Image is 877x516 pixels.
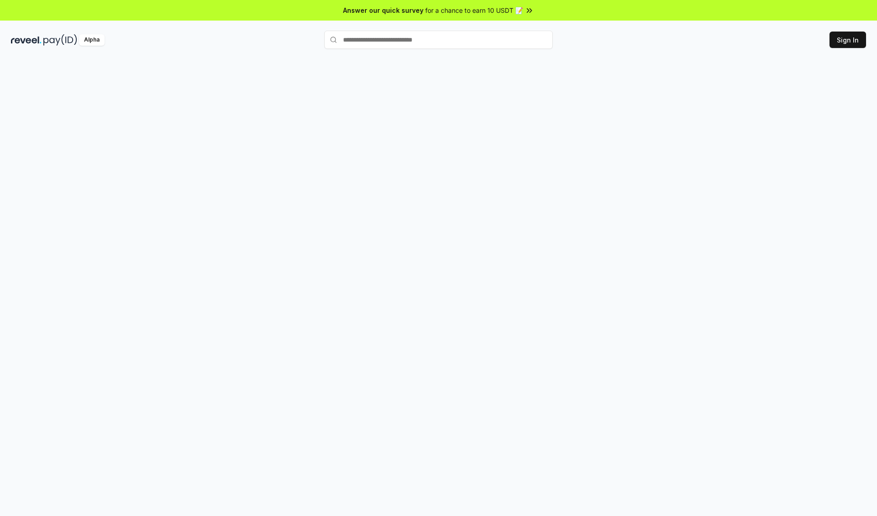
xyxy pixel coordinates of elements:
img: pay_id [43,34,77,46]
span: for a chance to earn 10 USDT 📝 [425,5,523,15]
span: Answer our quick survey [343,5,423,15]
button: Sign In [829,32,866,48]
div: Alpha [79,34,105,46]
img: reveel_dark [11,34,42,46]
